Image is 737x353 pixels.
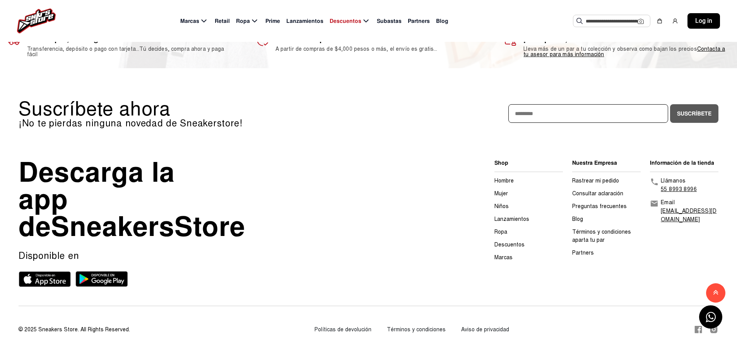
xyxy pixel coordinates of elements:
[236,17,250,25] span: Ropa
[436,17,448,25] span: Blog
[672,18,678,24] img: user
[650,198,718,224] a: Email[EMAIL_ADDRESS][DOMAIN_NAME]
[19,271,71,287] img: App store sneakerstore
[17,9,56,33] img: logo
[19,325,130,334] div: © 2025 Sneakers Store. All Rights Reserved.
[657,18,663,24] img: shopping
[27,34,233,43] h1: Tu compra, tus reglas
[275,46,481,52] h2: A partir de compras de $4,000 pesos o más, el envío es gratis...
[523,46,729,57] h2: Lleva más de un par a tu colección y observa como bajan los precios
[661,177,697,185] p: Llámanos
[180,17,199,25] span: Marcas
[661,186,697,193] a: 55 8993 8996
[286,17,323,25] span: Lanzamientos
[19,99,369,119] p: Suscríbete ahora
[75,271,128,287] img: Play store sneakerstore
[315,326,371,333] a: Políticas de devolución
[572,229,631,243] a: Términos y condiciones aparta tu par
[650,177,718,194] a: Llámanos55 8993 8996
[572,177,619,184] a: Rastrear mi pedido
[330,17,361,25] span: Descuentos
[523,46,725,58] a: Contacta a tu asesor para más información
[461,326,509,333] a: Aviso de privacidad
[494,203,509,210] a: Niños
[494,254,513,261] a: Marcas
[494,159,563,167] li: Shop
[377,17,402,25] span: Subastas
[695,16,712,26] span: Log in
[19,119,369,128] p: ¡No te pierdas ninguna novedad de Sneakerstore!
[650,159,718,167] li: Información de la tienda
[576,18,583,24] img: Buscar
[51,209,174,244] span: Sneakers
[494,229,507,235] a: Ropa
[275,34,481,43] h1: El envío va por nuestra cuenta
[572,159,641,167] li: Nuestra Empresa
[19,250,295,262] p: Disponible en
[572,203,627,210] a: Preguntas frecuentes
[638,18,644,24] img: Cámara
[19,159,193,240] div: Descarga la app de Store
[408,17,430,25] span: Partners
[661,198,718,207] p: Email
[523,34,729,43] h1: ¡Más pares, más descuentos!
[572,190,623,197] a: Consultar aclaración
[215,17,230,25] span: Retail
[494,177,514,184] a: Hombre
[572,250,594,256] a: Partners
[27,46,233,57] h2: Transferencia, depósito o pago con tarjeta...Tú decides, compra ahora y paga fácil
[265,17,280,25] span: Prime
[494,216,529,222] a: Lanzamientos
[670,104,718,123] button: Suscríbete
[572,216,583,222] a: Blog
[494,241,525,248] a: Descuentos
[661,207,718,224] p: [EMAIL_ADDRESS][DOMAIN_NAME]
[387,326,446,333] a: Términos y condiciones
[494,190,508,197] a: Mujer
